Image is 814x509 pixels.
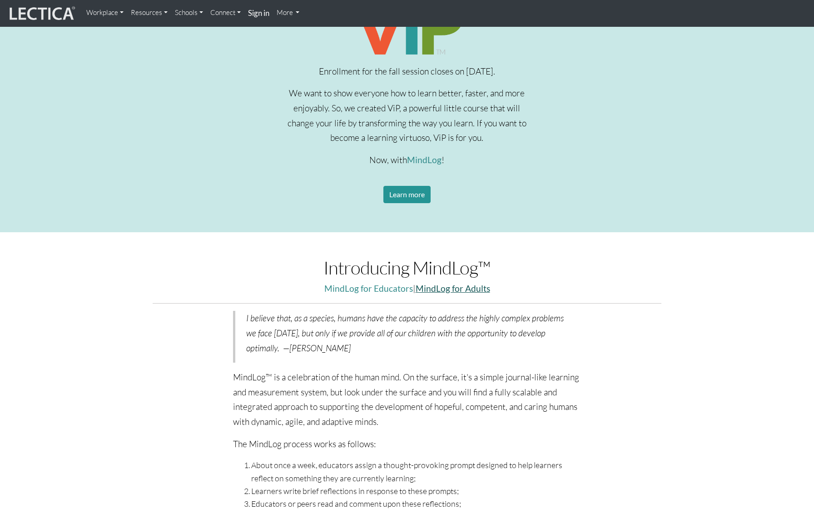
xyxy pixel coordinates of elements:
[273,4,303,22] a: More
[251,459,581,484] li: About once a week, educators assign a thought-provoking prompt designed to help learners reflect ...
[416,283,490,294] a: MindLog for Adults
[407,155,442,165] a: MindLog
[324,283,413,294] a: MindLog for Educators
[283,153,531,168] p: Now, with !
[251,484,581,497] li: Learners write brief reflections in response to these prompts;
[153,258,662,278] h1: Introducing MindLog™
[244,4,273,23] a: Sign in
[283,64,531,79] p: Enrollment for the fall session closes on [DATE].
[233,370,581,429] p: MindLog™ is a celebration of the human mind. On the surface, it's a simple journal-like learning ...
[233,437,581,452] p: The MindLog process works as follows:
[248,8,269,18] strong: Sign in
[246,311,571,355] p: I believe that, as a species, humans have the capacity to address the highly complex problems we ...
[171,4,207,22] a: Schools
[127,4,171,22] a: Resources
[153,281,662,296] p: |
[7,5,75,22] img: lecticalive
[83,4,127,22] a: Workplace
[207,4,244,22] a: Connect
[383,186,431,203] a: Learn more
[283,86,531,145] p: We want to show everyone how to learn better, faster, and more enjoyably. So, we created ViP, a p...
